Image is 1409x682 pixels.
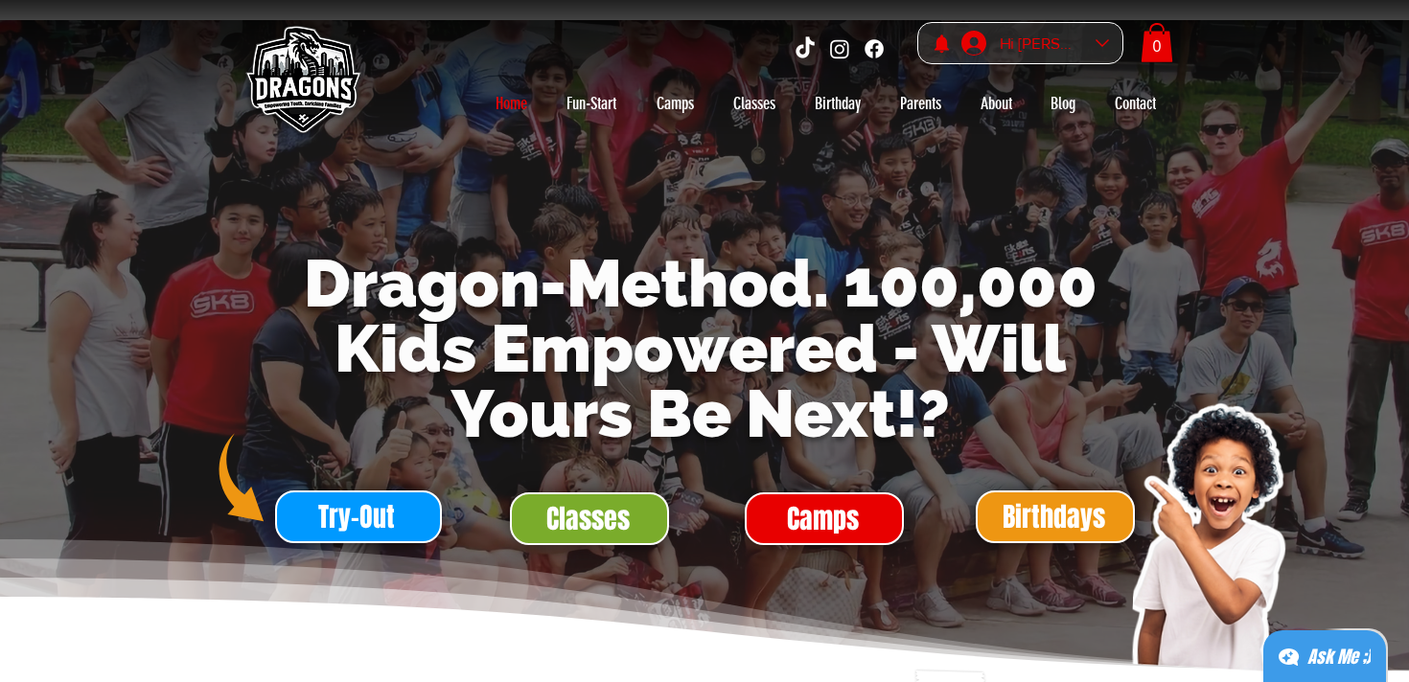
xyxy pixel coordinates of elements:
[1153,37,1162,55] text: 0
[713,88,796,119] a: Classes
[557,88,626,119] p: Fun-Start
[793,36,887,61] ul: Social Bar
[235,14,369,148] img: Skate Dragons logo with the slogan 'Empowering Youth, Enriching Families' in Singapore.
[976,490,1135,543] a: Birthdays
[1307,644,1371,671] div: Ask Me ;)
[890,88,951,119] p: Parents
[475,88,1175,119] nav: Site
[796,88,880,119] a: Birthday
[1141,23,1173,62] a: Cart with 0 items
[932,34,952,54] a: Notifications
[546,88,636,119] a: Fun-Start
[724,88,785,119] p: Classes
[787,500,859,537] span: Camps
[1031,88,1095,119] a: Blog
[647,88,704,119] p: Camps
[805,88,870,119] p: Birthday
[960,88,1031,119] a: About
[880,88,960,119] a: Parents
[486,88,537,119] p: Home
[636,88,713,119] a: Camps
[1095,88,1175,119] a: Contact
[318,498,395,535] span: Try-Out
[546,500,630,537] span: Classes
[993,29,1089,58] div: [PERSON_NAME]
[304,245,1097,452] span: Dragon-Method. 100,000 Kids Empowered - Will Yours Be Next!?
[1041,88,1085,119] p: Blog
[955,23,1122,64] div: Sandiip Saravanan account
[275,490,442,543] a: Try-Out
[745,492,904,545] a: Camps
[475,88,546,119] a: Home
[1003,498,1105,535] span: Birthdays
[510,492,669,545] a: Classes
[971,88,1022,119] p: About
[1105,88,1166,119] p: Contact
